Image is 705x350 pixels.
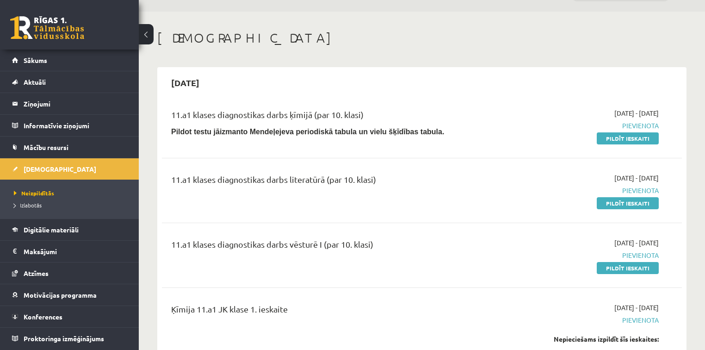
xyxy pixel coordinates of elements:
span: [DATE] - [DATE] [614,303,659,312]
a: [DEMOGRAPHIC_DATA] [12,158,127,180]
a: Digitālie materiāli [12,219,127,240]
a: Pildīt ieskaiti [597,132,659,144]
a: Sākums [12,50,127,71]
a: Maksājumi [12,241,127,262]
a: Pildīt ieskaiti [597,262,659,274]
a: Izlabotās [14,201,130,209]
span: Motivācijas programma [24,291,97,299]
span: Pievienota [506,186,659,195]
span: [DATE] - [DATE] [614,173,659,183]
b: Pildot testu jāizmanto Mendeļejeva periodiskā tabula un vielu šķīdības tabula. [171,128,444,136]
legend: Informatīvie ziņojumi [24,115,127,136]
span: [DATE] - [DATE] [614,108,659,118]
h1: [DEMOGRAPHIC_DATA] [157,30,686,46]
div: 11.a1 klases diagnostikas darbs vēsturē I (par 10. klasi) [171,238,492,255]
a: Motivācijas programma [12,284,127,306]
span: Mācību resursi [24,143,68,151]
a: Atzīmes [12,262,127,284]
a: Informatīvie ziņojumi [12,115,127,136]
span: Digitālie materiāli [24,225,79,234]
span: Sākums [24,56,47,64]
span: [DEMOGRAPHIC_DATA] [24,165,96,173]
span: Izlabotās [14,201,42,209]
span: Proktoringa izmēģinājums [24,334,104,343]
span: Pievienota [506,121,659,131]
div: Nepieciešams izpildīt šīs ieskaites: [506,334,659,344]
div: 11.a1 klases diagnostikas darbs ķīmijā (par 10. klasi) [171,108,492,125]
a: Rīgas 1. Tālmācības vidusskola [10,16,84,39]
a: Ziņojumi [12,93,127,114]
a: Mācību resursi [12,137,127,158]
a: Neizpildītās [14,189,130,197]
span: Atzīmes [24,269,49,277]
div: Ķīmija 11.a1 JK klase 1. ieskaite [171,303,492,320]
h2: [DATE] [162,72,209,94]
div: 11.a1 klases diagnostikas darbs literatūrā (par 10. klasi) [171,173,492,190]
a: Pildīt ieskaiti [597,197,659,209]
span: Pievienota [506,315,659,325]
span: [DATE] - [DATE] [614,238,659,248]
legend: Maksājumi [24,241,127,262]
a: Aktuāli [12,71,127,93]
legend: Ziņojumi [24,93,127,114]
a: Proktoringa izmēģinājums [12,328,127,349]
a: Konferences [12,306,127,327]
span: Konferences [24,312,62,321]
span: Neizpildītās [14,189,54,197]
span: Aktuāli [24,78,46,86]
span: Pievienota [506,250,659,260]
